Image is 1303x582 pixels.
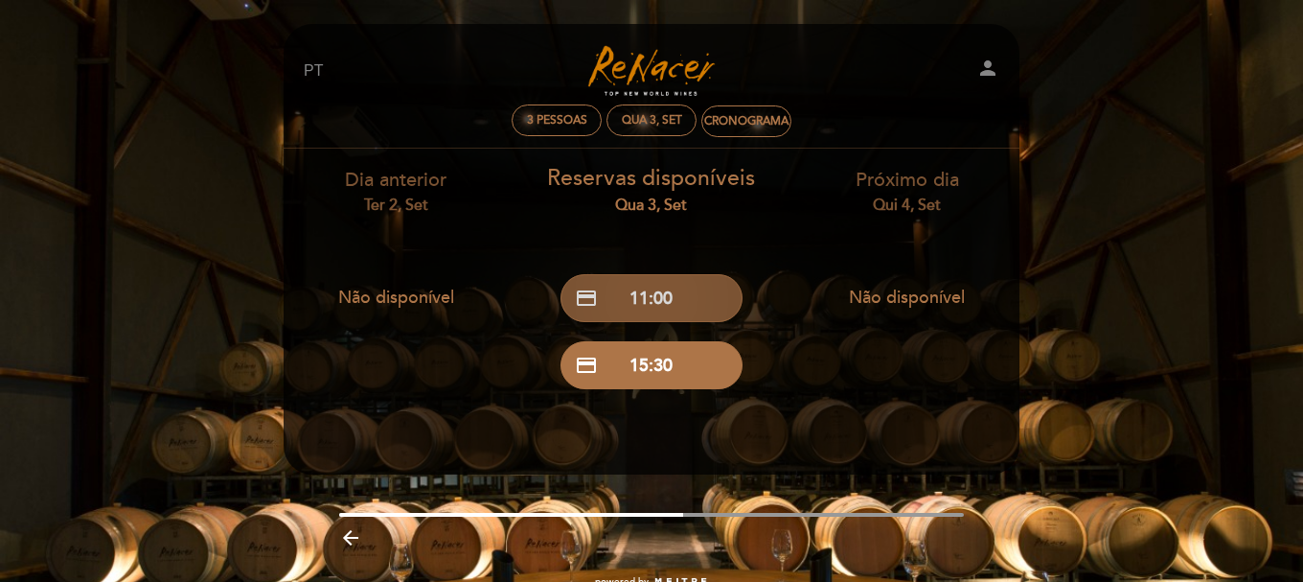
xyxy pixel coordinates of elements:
[976,57,999,80] i: person
[305,273,487,321] button: Não disponível
[538,163,766,217] div: Reservas disponíveis
[283,195,510,217] div: Ter 2, set
[339,526,362,549] i: arrow_backward
[560,341,743,389] button: credit_card 15:30
[575,287,598,310] span: credit_card
[976,57,999,86] button: person
[575,354,598,377] span: credit_card
[704,114,789,128] div: CRONOGRAMA
[793,167,1020,216] div: Próximo dia
[622,113,682,128] div: Qua 3, set
[283,167,510,216] div: Dia anterior
[816,273,998,321] button: Não disponível
[560,274,743,322] button: credit_card 11:00
[532,45,771,98] a: Turismo Renacer
[793,195,1020,217] div: Qui 4, set
[527,113,587,128] span: 3 pessoas
[538,195,766,217] div: Qua 3, set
